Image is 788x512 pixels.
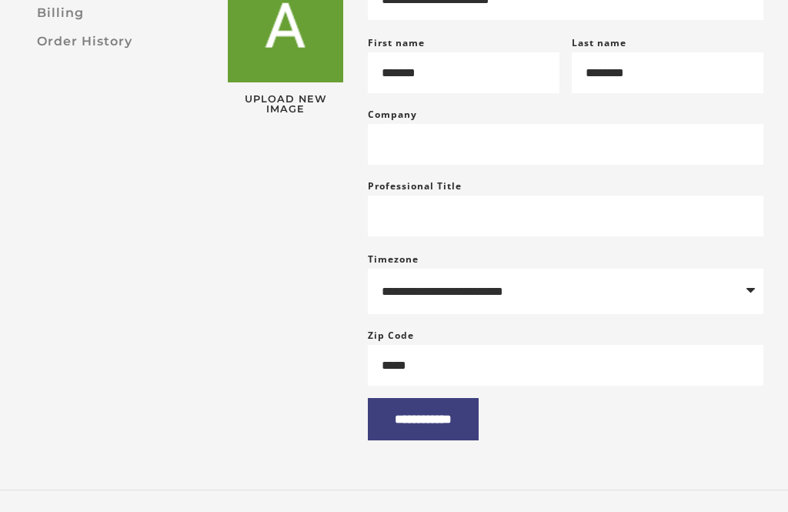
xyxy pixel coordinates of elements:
[368,37,425,50] label: First name
[368,327,414,346] label: Zip Code
[228,95,343,115] span: Upload New Image
[368,253,419,266] label: Timezone
[25,28,191,56] a: Order History
[368,106,417,125] label: Company
[368,178,462,196] label: Professional Title
[572,37,626,50] label: Last name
